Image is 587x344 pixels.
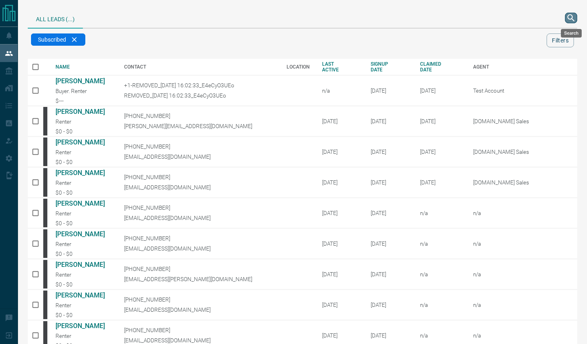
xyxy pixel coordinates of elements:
[124,266,275,272] p: [PHONE_NUMBER]
[322,302,358,308] div: [DATE]
[43,229,47,258] div: mrloft.ca
[56,251,112,257] div: $0 - $0
[473,149,575,155] p: [DOMAIN_NAME] Sales
[473,271,575,277] p: n/a
[56,128,112,135] div: $0 - $0
[322,271,358,277] div: [DATE]
[56,149,71,155] span: Renter
[38,36,66,43] span: Subscribed
[371,332,408,339] div: October 14th 2008, 1:23:37 AM
[124,143,275,150] p: [PHONE_NUMBER]
[371,179,408,186] div: October 12th 2008, 6:29:44 AM
[547,33,574,47] button: Filters
[124,276,275,282] p: [EMAIL_ADDRESS][PERSON_NAME][DOMAIN_NAME]
[473,240,575,247] p: n/a
[124,153,275,160] p: [EMAIL_ADDRESS][DOMAIN_NAME]
[420,271,461,277] div: n/a
[371,210,408,216] div: October 12th 2008, 11:22:16 AM
[124,92,275,99] p: REMOVED_[DATE] 16:02:33_E4eCyO3UEo
[43,168,47,197] div: mrloft.ca
[124,215,275,221] p: [EMAIL_ADDRESS][DOMAIN_NAME]
[420,118,461,124] div: February 19th 2025, 2:37:44 PM
[56,271,71,278] span: Renter
[371,118,408,124] div: October 11th 2008, 12:32:56 PM
[561,29,582,38] div: Search
[124,306,275,313] p: [EMAIL_ADDRESS][DOMAIN_NAME]
[56,88,87,94] span: Buyer. Renter
[28,8,83,29] div: All Leads (...)
[124,64,275,70] div: CONTACT
[31,33,85,46] div: Subscribed
[43,199,47,227] div: mrloft.ca
[56,230,112,238] a: [PERSON_NAME]
[56,77,112,85] a: [PERSON_NAME]
[56,241,71,247] span: Renter
[371,149,408,155] div: October 11th 2008, 5:41:37 PM
[56,108,112,115] a: [PERSON_NAME]
[56,261,112,269] a: [PERSON_NAME]
[473,332,575,339] p: n/a
[420,210,461,216] div: n/a
[473,302,575,308] p: n/a
[43,107,47,135] div: mrloft.ca
[56,312,112,318] div: $0 - $0
[322,149,358,155] div: [DATE]
[420,87,461,94] div: April 29th 2025, 4:45:30 PM
[56,333,71,339] span: Renter
[56,169,112,177] a: [PERSON_NAME]
[56,291,112,299] a: [PERSON_NAME]
[124,204,275,211] p: [PHONE_NUMBER]
[371,61,408,73] div: SIGNUP DATE
[322,240,358,247] div: [DATE]
[371,302,408,308] div: October 13th 2008, 8:32:50 PM
[124,82,275,89] p: +1-REMOVED_[DATE] 16:02:33_E4eCyO3UEo
[56,210,71,217] span: Renter
[322,87,358,94] div: n/a
[56,302,71,308] span: Renter
[420,302,461,308] div: n/a
[43,291,47,319] div: mrloft.ca
[371,240,408,247] div: October 12th 2008, 3:01:27 PM
[473,87,575,94] p: Test Account
[56,281,112,288] div: $0 - $0
[43,260,47,289] div: mrloft.ca
[322,118,358,124] div: [DATE]
[56,98,112,104] div: $---
[420,240,461,247] div: n/a
[43,138,47,166] div: mrloft.ca
[322,61,358,73] div: LAST ACTIVE
[124,337,275,344] p: [EMAIL_ADDRESS][DOMAIN_NAME]
[287,64,310,70] div: LOCATION
[371,271,408,277] div: October 13th 2008, 7:44:16 PM
[56,189,112,196] div: $0 - $0
[56,138,112,146] a: [PERSON_NAME]
[56,64,112,70] div: NAME
[124,245,275,252] p: [EMAIL_ADDRESS][DOMAIN_NAME]
[124,123,275,129] p: [PERSON_NAME][EMAIL_ADDRESS][DOMAIN_NAME]
[420,149,461,155] div: February 19th 2025, 2:37:44 PM
[124,235,275,242] p: [PHONE_NUMBER]
[124,113,275,119] p: [PHONE_NUMBER]
[420,332,461,339] div: n/a
[56,200,112,207] a: [PERSON_NAME]
[322,179,358,186] div: [DATE]
[56,180,71,186] span: Renter
[473,64,577,70] div: AGENT
[56,322,112,330] a: [PERSON_NAME]
[124,184,275,191] p: [EMAIL_ADDRESS][DOMAIN_NAME]
[420,179,461,186] div: February 19th 2025, 2:37:44 PM
[420,61,461,73] div: CLAIMED DATE
[473,210,575,216] p: n/a
[322,332,358,339] div: [DATE]
[124,296,275,303] p: [PHONE_NUMBER]
[322,210,358,216] div: [DATE]
[565,13,577,23] button: search button
[124,174,275,180] p: [PHONE_NUMBER]
[473,118,575,124] p: [DOMAIN_NAME] Sales
[371,87,408,94] div: September 1st 2015, 9:13:21 AM
[56,159,112,165] div: $0 - $0
[56,118,71,125] span: Renter
[124,327,275,333] p: [PHONE_NUMBER]
[56,220,112,226] div: $0 - $0
[473,179,575,186] p: [DOMAIN_NAME] Sales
